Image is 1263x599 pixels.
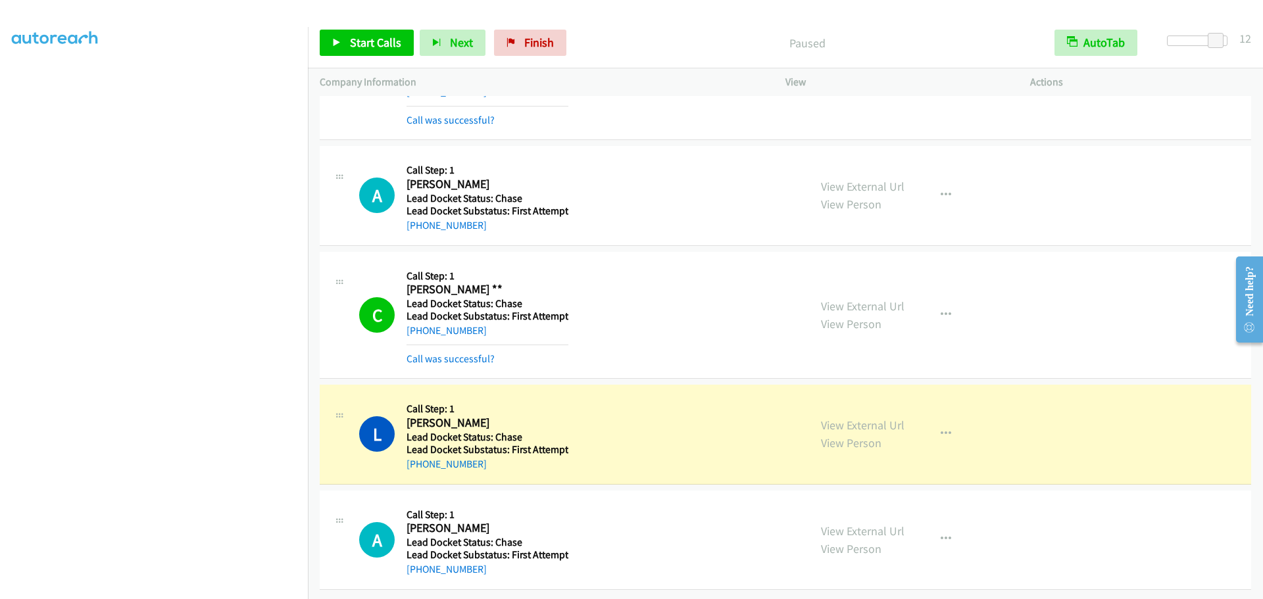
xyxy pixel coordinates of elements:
[407,114,495,126] a: Call was successful?
[821,179,904,194] a: View External Url
[420,30,485,56] button: Next
[821,523,904,539] a: View External Url
[1030,74,1251,90] p: Actions
[524,35,554,50] span: Finish
[450,35,473,50] span: Next
[359,416,395,452] h1: L
[407,431,568,444] h5: Lead Docket Status: Chase
[407,310,568,323] h5: Lead Docket Substatus: First Attempt
[407,297,568,310] h5: Lead Docket Status: Chase
[1239,30,1251,47] div: 12
[407,402,568,416] h5: Call Step: 1
[494,30,566,56] a: Finish
[407,548,568,562] h5: Lead Docket Substatus: First Attempt
[407,177,565,192] h2: [PERSON_NAME]
[407,458,487,470] a: [PHONE_NUMBER]
[821,316,881,331] a: View Person
[359,297,395,333] h1: C
[407,164,568,177] h5: Call Step: 1
[407,270,568,283] h5: Call Step: 1
[821,197,881,212] a: View Person
[821,541,881,556] a: View Person
[407,219,487,231] a: [PHONE_NUMBER]
[407,536,568,549] h5: Lead Docket Status: Chase
[407,204,568,218] h5: Lead Docket Substatus: First Attempt
[407,416,565,431] h2: [PERSON_NAME]
[821,299,904,314] a: View External Url
[821,435,881,450] a: View Person
[320,30,414,56] a: Start Calls
[350,35,401,50] span: Start Calls
[359,178,395,213] div: The call is yet to be attempted
[320,74,762,90] p: Company Information
[584,34,1031,52] p: Paused
[785,74,1006,90] p: View
[407,352,495,365] a: Call was successful?
[407,443,568,456] h5: Lead Docket Substatus: First Attempt
[1225,247,1263,352] iframe: Resource Center
[821,418,904,433] a: View External Url
[359,522,395,558] div: The call is yet to be attempted
[407,192,568,205] h5: Lead Docket Status: Chase
[407,563,487,575] a: [PHONE_NUMBER]
[407,324,487,337] a: [PHONE_NUMBER]
[407,282,565,297] h2: [PERSON_NAME] **
[407,508,568,521] h5: Call Step: 1
[407,521,565,536] h2: [PERSON_NAME]
[359,522,395,558] h1: A
[359,178,395,213] h1: A
[1054,30,1137,56] button: AutoTab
